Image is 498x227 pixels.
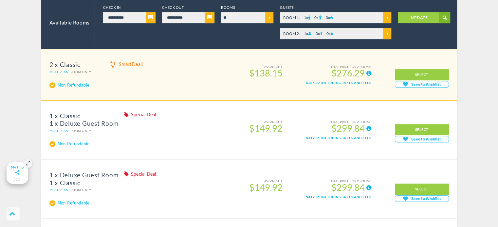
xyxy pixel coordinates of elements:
span: Including taxes and fees [321,81,371,85]
dd: Room Only [70,187,104,192]
span: ROOM 1: [283,15,300,20]
span: $138.15 [249,70,283,76]
a: UPDATE [398,12,450,23]
span: x x x [280,12,391,23]
span: (HOBV2) [91,70,104,74]
dd: Room Only [70,70,104,74]
small: AVG/NIGHT [249,179,283,184]
label: Check In [103,5,156,10]
span: $412.01 [306,136,320,140]
div: Smart Deal! [109,61,241,68]
dt: Meal Plan [49,70,69,74]
span: 0 [326,31,329,36]
gamitee-button: Get your friends' opinions [395,81,449,88]
div: Special Deal! [123,171,241,177]
label: Check Out [162,5,214,10]
small: TOTAL PRICE FOR 2 ROOMS [306,179,371,184]
span: 0 [314,15,317,20]
dt: Meal Plan [49,128,69,133]
small: TOTAL PRICE FOR 2 ROOMS [306,64,371,69]
span: 0 [316,31,318,36]
span: 1 [304,15,306,20]
span: $299.84 [306,185,371,192]
span: x x x [280,28,391,39]
dd: Room Only [70,128,104,133]
span: $149.92 [249,125,283,131]
span: $276.29 [306,70,371,77]
h4: 2 x Classic [49,61,104,69]
gamitee-button: Get your friends' opinions [395,195,449,202]
span: Including taxes and fees [321,195,371,199]
dt: Meal Plan [49,187,69,192]
small: TOTAL PRICE FOR 2 ROOMS [306,120,371,124]
h4: 1 x Deluxe Guest Room 1 x Classic [49,171,119,187]
small: AVG/NIGHT [249,64,283,69]
div: Special Deal! [123,112,241,118]
span: $299.84 [306,125,371,133]
a: SELECT [395,184,449,195]
h4: 1 x Classic 1 x Deluxe Guest Room [49,112,119,128]
span: (HOBV2) [91,188,104,192]
label: Guests [280,5,391,10]
label: Rooms [221,5,273,10]
li: Non-Refundable [49,199,89,207]
span: Including taxes and fees [321,136,371,140]
span: 1 [304,31,306,36]
span: ROOM 2: [283,31,300,36]
li: Non-Refundable [49,81,89,89]
gamitee-button: Get your friends' opinions [395,136,449,142]
span: $384.37 [306,81,320,85]
span: (HOBV2) [91,129,104,133]
li: Non-Refundable [49,140,89,148]
span: 0 [326,15,328,20]
span: $412.01 [306,195,320,199]
small: AVG/NIGHT [249,120,283,124]
h2: Available Rooms [49,20,90,25]
gamitee-floater-minimize-handle: Maximize [7,162,28,184]
a: SELECT [395,69,449,80]
a: SELECT [395,124,449,135]
span: $149.92 [249,185,283,190]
